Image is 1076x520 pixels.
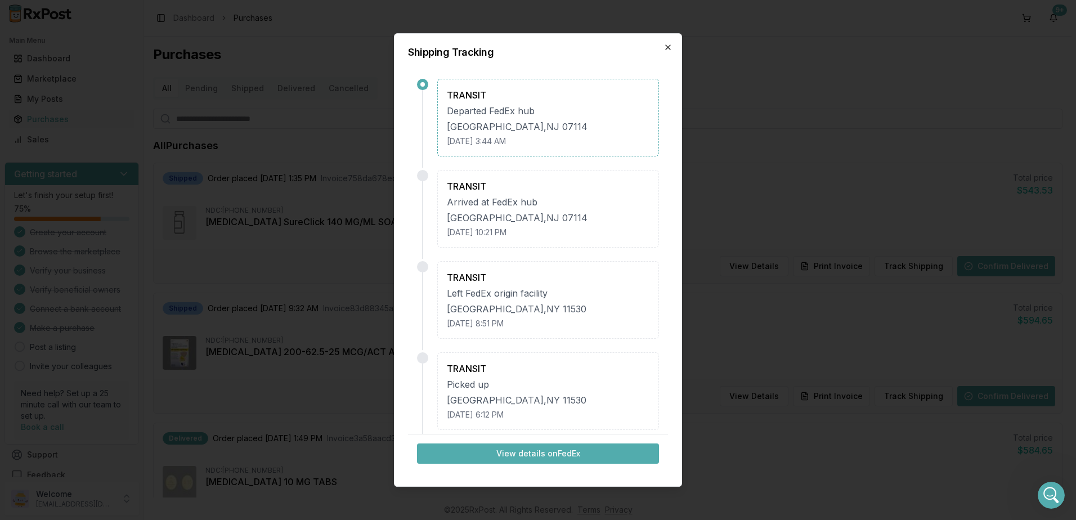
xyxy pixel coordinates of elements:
[110,18,133,41] img: Profile image for Rachel
[118,170,154,182] div: • 17h ago
[23,142,202,154] div: Recent message
[447,409,649,420] div: [DATE] 6:12 PM
[447,362,649,375] div: TRANSIT
[25,379,50,387] span: Home
[447,180,649,193] div: TRANSIT
[447,211,649,225] div: [GEOGRAPHIC_DATA] , NJ 07114
[447,104,649,118] div: Departed FedEx hub
[75,351,150,396] button: Messages
[408,47,668,57] h2: Shipping Tracking
[447,195,649,209] div: Arrived at FedEx hub
[23,21,87,39] img: logo
[447,120,649,133] div: [GEOGRAPHIC_DATA] , NJ 07114
[23,208,91,219] span: Search for help
[50,170,115,182] div: [PERSON_NAME]
[417,443,659,464] button: View details onFedEx
[23,288,202,311] button: View status page
[194,18,214,38] div: Close
[23,159,46,181] img: Profile image for Manuel
[23,272,202,284] div: All services are online
[132,18,154,41] img: Profile image for Manuel
[447,88,649,102] div: TRANSIT
[1038,482,1065,509] iframe: Intercom live chat
[447,227,649,238] div: [DATE] 10:21 PM
[50,159,107,168] span: ok no problem
[12,149,213,191] div: Profile image for Manuelok no problem[PERSON_NAME]•17h ago
[447,302,649,316] div: [GEOGRAPHIC_DATA] , NY 11530
[150,351,225,396] button: Help
[447,286,649,300] div: Left FedEx origin facility
[11,132,214,191] div: Recent messageProfile image for Manuelok no problem[PERSON_NAME]•17h ago
[447,393,649,407] div: [GEOGRAPHIC_DATA] , NY 11530
[23,80,203,99] p: Hi [PERSON_NAME]
[153,18,176,41] img: Profile image for Bobbie
[447,136,649,147] div: [DATE] 3:44 AM
[16,202,209,225] button: Search for help
[178,379,196,387] span: Help
[447,318,649,329] div: [DATE] 8:51 PM
[447,378,649,391] div: Picked up
[23,99,203,118] p: How can we help?
[93,379,132,387] span: Messages
[447,271,649,284] div: TRANSIT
